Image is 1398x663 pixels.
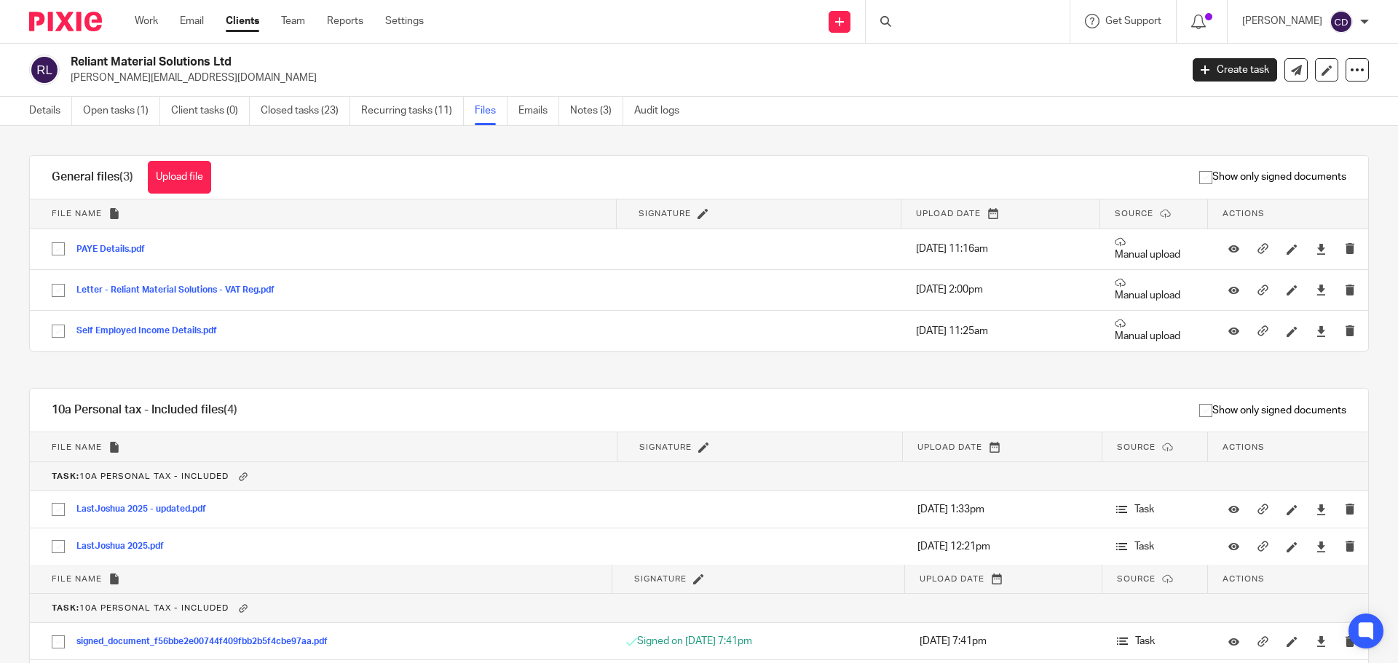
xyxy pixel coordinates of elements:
[83,97,160,125] a: Open tasks (1)
[916,210,981,218] span: Upload date
[52,472,79,480] b: Task:
[1105,16,1161,26] span: Get Support
[1330,10,1353,33] img: svg%3E
[626,634,890,648] p: Signed on [DATE] 7:41pm
[634,97,690,125] a: Audit logs
[76,637,339,647] button: signed_document_f56bbe2e00744f409fbb2b5f4cbe97aa.pdf
[71,55,951,70] h2: Reliant Material Solutions Ltd
[917,502,1087,517] p: [DATE] 1:33pm
[180,14,204,28] a: Email
[52,210,102,218] span: File name
[1193,58,1277,82] a: Create task
[76,245,156,255] button: PAYE Details.pdf
[518,97,559,125] a: Emails
[44,317,72,345] input: Select
[119,171,133,183] span: (3)
[261,97,350,125] a: Closed tasks (23)
[52,605,229,613] span: 10a Personal tax - Included
[52,605,79,613] b: Task:
[52,402,237,418] h1: 10a Personal tax - Included files
[29,97,72,125] a: Details
[1316,502,1327,517] a: Download
[917,539,1087,554] p: [DATE] 12:21pm
[1316,634,1327,648] a: Download
[76,504,217,515] button: LastJoshua 2025 - updated.pdf
[1117,443,1156,451] span: Source
[148,161,211,194] button: Upload file
[1199,403,1346,418] span: Show only signed documents
[385,14,424,28] a: Settings
[361,97,464,125] a: Recurring tasks (11)
[71,71,1171,85] p: [PERSON_NAME][EMAIL_ADDRESS][DOMAIN_NAME]
[29,55,60,85] img: svg%3E
[1116,539,1193,554] p: Task
[917,443,982,451] span: Upload date
[1242,14,1322,28] p: [PERSON_NAME]
[76,541,175,552] button: LastJoshua 2025.pdf
[52,170,133,185] h1: General files
[916,324,1086,338] p: [DATE] 11:25am
[475,97,508,125] a: Files
[916,282,1086,297] p: [DATE] 2:00pm
[920,634,1088,648] p: [DATE] 7:41pm
[1316,539,1327,554] a: Download
[327,14,363,28] a: Reports
[1223,575,1265,583] span: Actions
[29,12,102,31] img: Pixie
[1316,282,1327,297] a: Download
[916,242,1086,256] p: [DATE] 11:16am
[1115,237,1193,262] p: Manual upload
[44,235,72,263] input: Select
[52,575,102,583] span: File name
[1117,634,1193,648] p: Task
[1115,318,1193,344] p: Manual upload
[44,277,72,304] input: Select
[1117,575,1156,583] span: Source
[44,628,72,656] input: Select
[639,210,691,218] span: Signature
[570,97,623,125] a: Notes (3)
[76,326,228,336] button: Self Employed Income Details.pdf
[76,285,285,295] button: Letter - Reliant Material Solutions - VAT Reg.pdf
[52,472,229,480] span: 10a Personal tax - Included
[1316,324,1327,338] a: Download
[52,443,102,451] span: File name
[1116,502,1193,517] p: Task
[1115,277,1193,303] p: Manual upload
[639,443,692,451] span: Signature
[1316,242,1327,256] a: Download
[281,14,305,28] a: Team
[1115,210,1153,218] span: Source
[920,575,984,583] span: Upload date
[44,496,72,523] input: Select
[1223,210,1265,218] span: Actions
[171,97,250,125] a: Client tasks (0)
[135,14,158,28] a: Work
[44,533,72,560] input: Select
[1199,170,1346,184] span: Show only signed documents
[224,404,237,416] span: (4)
[1223,443,1265,451] span: Actions
[634,575,687,583] span: Signature
[226,14,259,28] a: Clients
